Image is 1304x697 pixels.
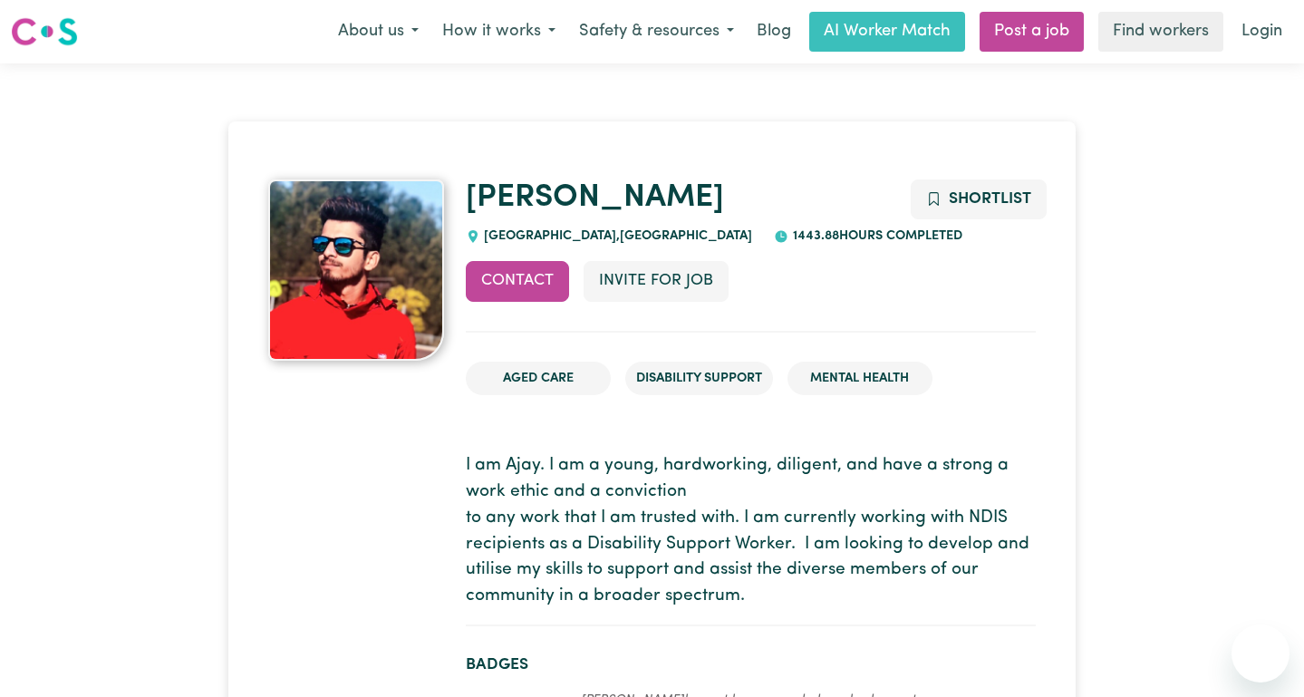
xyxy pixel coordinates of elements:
button: Invite for Job [584,261,729,301]
p: I am Ajay. I am a young, hardworking, diligent, and have a strong a work ethic and a conviction t... [466,453,1036,610]
a: [PERSON_NAME] [466,182,724,214]
img: Careseekers logo [11,15,78,48]
h2: Badges [466,655,1036,674]
li: Mental Health [787,362,932,396]
button: Add to shortlist [911,179,1048,219]
button: About us [326,13,430,51]
iframe: Button to launch messaging window [1232,624,1290,682]
a: Careseekers logo [11,11,78,53]
a: Login [1231,12,1293,52]
a: Find workers [1098,12,1223,52]
a: AI Worker Match [809,12,965,52]
li: Aged Care [466,362,611,396]
span: Shortlist [949,191,1031,207]
button: Contact [466,261,569,301]
img: Ajaya [268,179,444,361]
li: Disability Support [625,362,773,396]
button: How it works [430,13,567,51]
span: 1443.88 hours completed [788,229,962,243]
a: Post a job [980,12,1084,52]
span: [GEOGRAPHIC_DATA] , [GEOGRAPHIC_DATA] [480,229,753,243]
a: Ajaya's profile picture' [268,179,444,361]
button: Safety & resources [567,13,746,51]
a: Blog [746,12,802,52]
